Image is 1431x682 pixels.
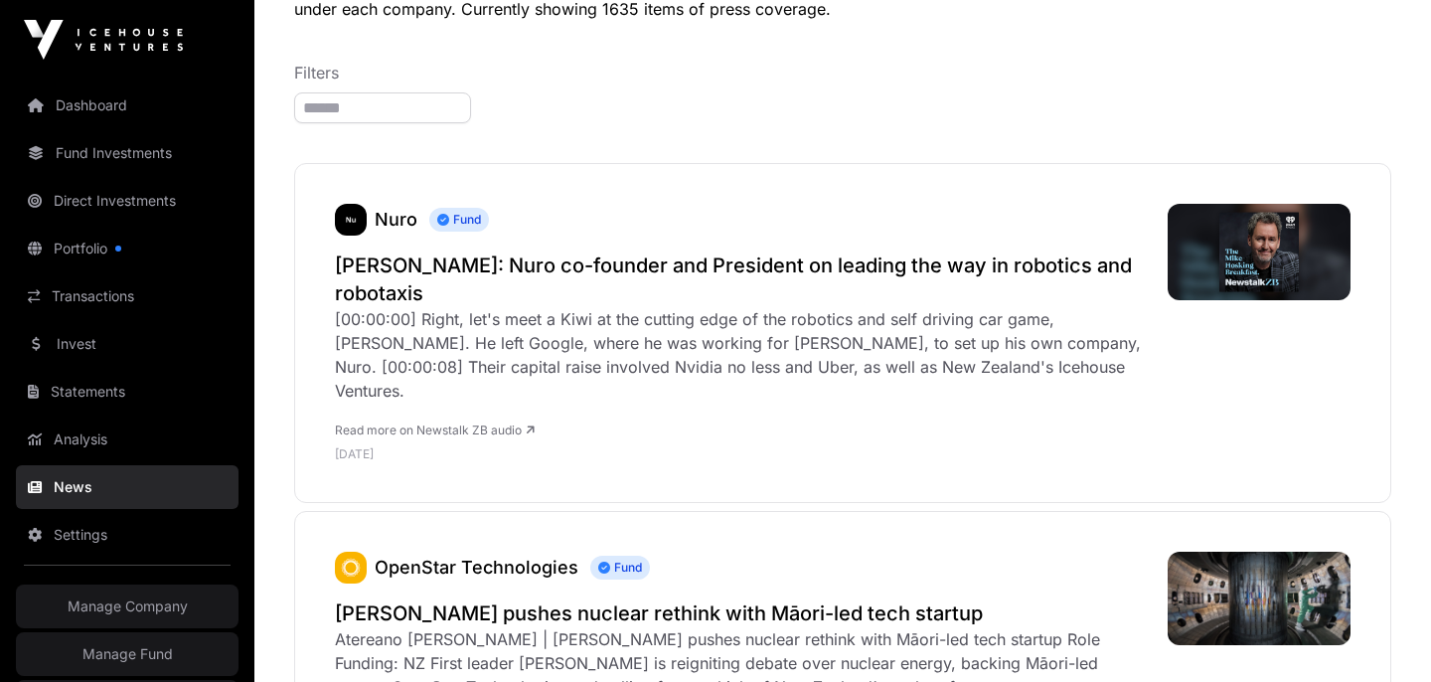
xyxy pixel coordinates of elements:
[294,61,1391,85] p: Filters
[335,552,367,584] a: OpenStar Technologies
[16,131,238,175] a: Fund Investments
[16,585,238,628] a: Manage Company
[16,370,238,414] a: Statements
[375,557,578,578] a: OpenStar Technologies
[1332,587,1431,682] iframe: Chat Widget
[335,446,1148,462] p: [DATE]
[16,322,238,366] a: Invest
[24,20,183,60] img: Icehouse Ventures Logo
[16,632,238,676] a: Manage Fund
[16,274,238,318] a: Transactions
[16,84,238,127] a: Dashboard
[335,552,367,584] img: OpenStar.svg
[590,556,650,580] span: Fund
[335,423,535,437] a: Read more on Newstalk ZB audio
[1168,204,1351,300] img: image.jpg
[335,252,1148,307] a: [PERSON_NAME]: Nuro co-founder and President on leading the way in robotics and robotaxis
[16,227,238,270] a: Portfolio
[16,179,238,223] a: Direct Investments
[16,465,238,509] a: News
[335,307,1148,403] div: [00:00:00] Right, let's meet a Kiwi at the cutting edge of the robotics and self driving car game...
[429,208,489,232] span: Fund
[335,204,367,236] a: Nuro
[335,599,1148,627] a: [PERSON_NAME] pushes nuclear rethink with Māori-led tech startup
[16,513,238,557] a: Settings
[375,209,417,230] a: Nuro
[1168,552,1351,645] img: Winston-Peters-pushes-nuclear-rethink-with-Maori-led-tech-startup.jpg
[16,418,238,461] a: Analysis
[335,204,367,236] img: nuro436.png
